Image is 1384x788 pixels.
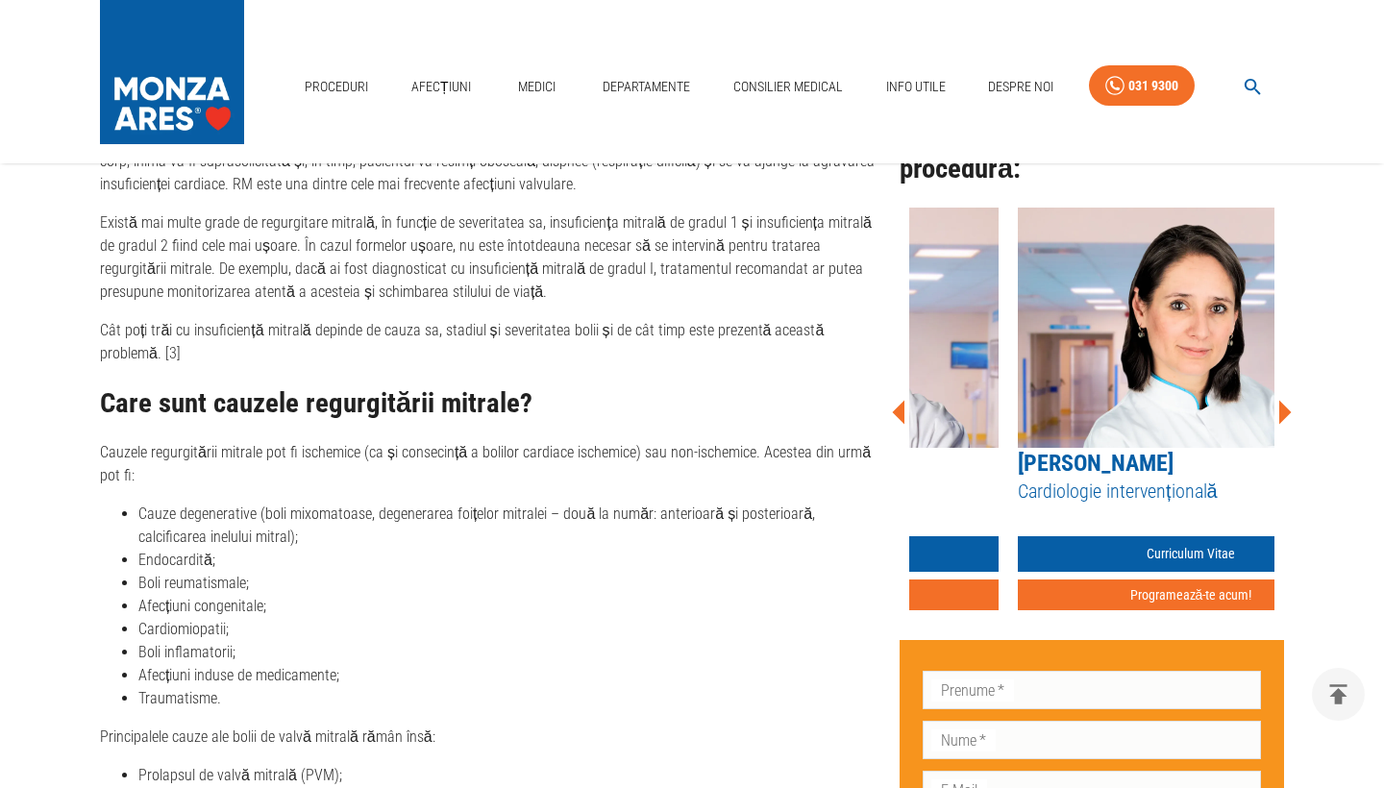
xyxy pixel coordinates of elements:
[506,67,567,107] a: Medici
[138,572,884,595] li: Boli reumatismale;
[100,726,884,749] p: Principalele cauze ale bolii de valvă mitrală rămân însă:
[1018,579,1364,611] button: Programează-te acum!
[1089,65,1195,107] a: 031 9300
[1018,536,1364,572] a: Curriculum Vitae
[878,67,953,107] a: Info Utile
[297,67,376,107] a: Proceduri
[138,595,884,618] li: Afecțiuni congenitale;
[900,123,1284,184] h2: Medici care efectuează această procedură:
[595,67,698,107] a: Departamente
[100,388,884,419] h2: Care sunt cauzele regurgitării mitrale?
[980,67,1061,107] a: Despre Noi
[726,67,851,107] a: Consilier Medical
[1312,668,1365,721] button: delete
[138,503,884,549] li: Cauze degenerative (boli mixomatoase, degenerarea foițelor mitralei – două la număr: anterioară ș...
[138,687,884,710] li: Traumatisme.
[1018,479,1364,505] h5: Cardiologie intervențională
[100,319,884,365] p: Cât poți trăi cu insuficiență mitrală depinde de cauza sa, stadiul și severitatea bolii și de cât...
[138,664,884,687] li: Afecțiuni induse de medicamente;
[1018,450,1174,477] a: [PERSON_NAME]
[138,641,884,664] li: Boli inflamatorii;
[1018,208,1364,448] img: Dr. Măriuca Nicotera
[138,549,884,572] li: Endocardită;
[138,618,884,641] li: Cardiomiopatii;
[138,764,884,787] li: Prolapsul de valvă mitrală (PVM);
[100,211,884,304] p: Există mai multe grade de regurgitare mitrală, în funcție de severitatea sa, insuficiența mitrală...
[100,441,884,487] p: Cauzele regurgitării mitrale pot fi ischemice (ca și consecință a bolilor cardiace ischemice) sau...
[404,67,479,107] a: Afecțiuni
[1128,74,1178,98] div: 031 9300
